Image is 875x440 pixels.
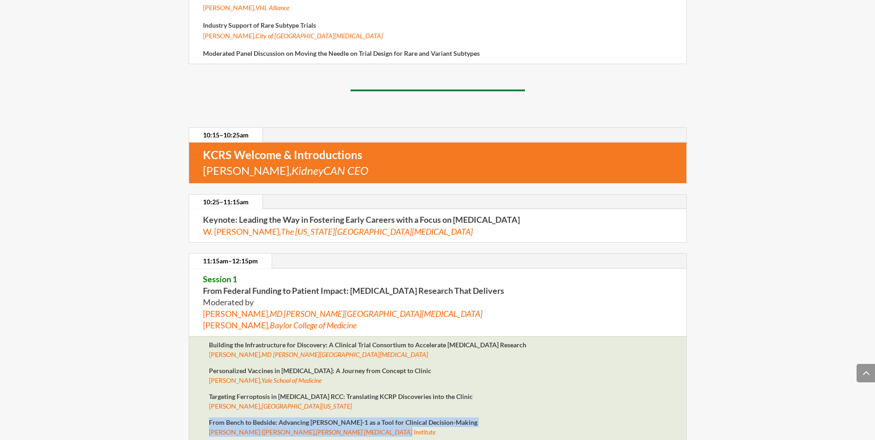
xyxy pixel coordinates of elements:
strong: Industry Support of Rare Subtype Trials [203,21,316,29]
a: 11:15am–12:15pm [189,254,272,268]
b: Keynote: Leading the Way in Fostering Early Careers with a Focus on [MEDICAL_DATA] [203,214,520,225]
em: [GEOGRAPHIC_DATA][US_STATE] [262,402,352,410]
strong: KCRS Welcome & Introductions [203,148,362,161]
strong: From Bench to Bedside: Advancing [PERSON_NAME]-1 as a Tool for Clinical Decision-Making [209,418,477,426]
em: VHL Alliance [256,4,289,12]
span: [PERSON_NAME] ([PERSON_NAME] [209,428,315,436]
strong: Building the Infrastructure for Discovery: A Clinical Trial Consortium to Accelerate [MEDICAL_DAT... [209,341,526,349]
a: 10:15–10:25am [189,128,262,143]
em: Yale School of Medicine [262,376,321,384]
strong: Targeting Ferroptosis in [MEDICAL_DATA] RCC: Translating KCRP Discoveries into the Clinic [209,392,473,400]
em: MD [PERSON_NAME][GEOGRAPHIC_DATA][MEDICAL_DATA] [262,351,428,358]
span: [PERSON_NAME], [PERSON_NAME], [203,309,482,330]
span: Session 1 [203,274,237,284]
span: [PERSON_NAME], [203,32,383,40]
em: Baylor College of Medicine [270,320,357,330]
strong: Personalized Vaccines in [MEDICAL_DATA]: A Journey from Concept to Clinic [209,367,431,375]
strong: Moderated Panel Discussion on Moving the Needle on Trial Design for Rare and Variant Subtypes [203,49,480,57]
span: [PERSON_NAME], [203,4,289,12]
span: [PERSON_NAME], [209,376,321,384]
em: KidneyCAN CEO [292,164,369,177]
span: [PERSON_NAME], [209,351,428,358]
em: City of [GEOGRAPHIC_DATA][MEDICAL_DATA] [256,32,383,40]
em: MD [PERSON_NAME][GEOGRAPHIC_DATA][MEDICAL_DATA] [270,309,482,319]
strong: From Federal Funding to Patient Impact: [MEDICAL_DATA] Research That Delivers [203,274,504,296]
em: [US_STATE][GEOGRAPHIC_DATA][MEDICAL_DATA] [295,226,473,237]
span: , [209,428,435,436]
em: The [281,226,294,237]
span: [PERSON_NAME], [203,164,369,177]
span: [PERSON_NAME], [209,402,352,410]
em: [PERSON_NAME] [MEDICAL_DATA] Institute [316,428,435,436]
p: Moderated by [203,274,673,332]
a: 10:25–11:15am [189,195,262,209]
span: W. [PERSON_NAME], [203,226,473,237]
